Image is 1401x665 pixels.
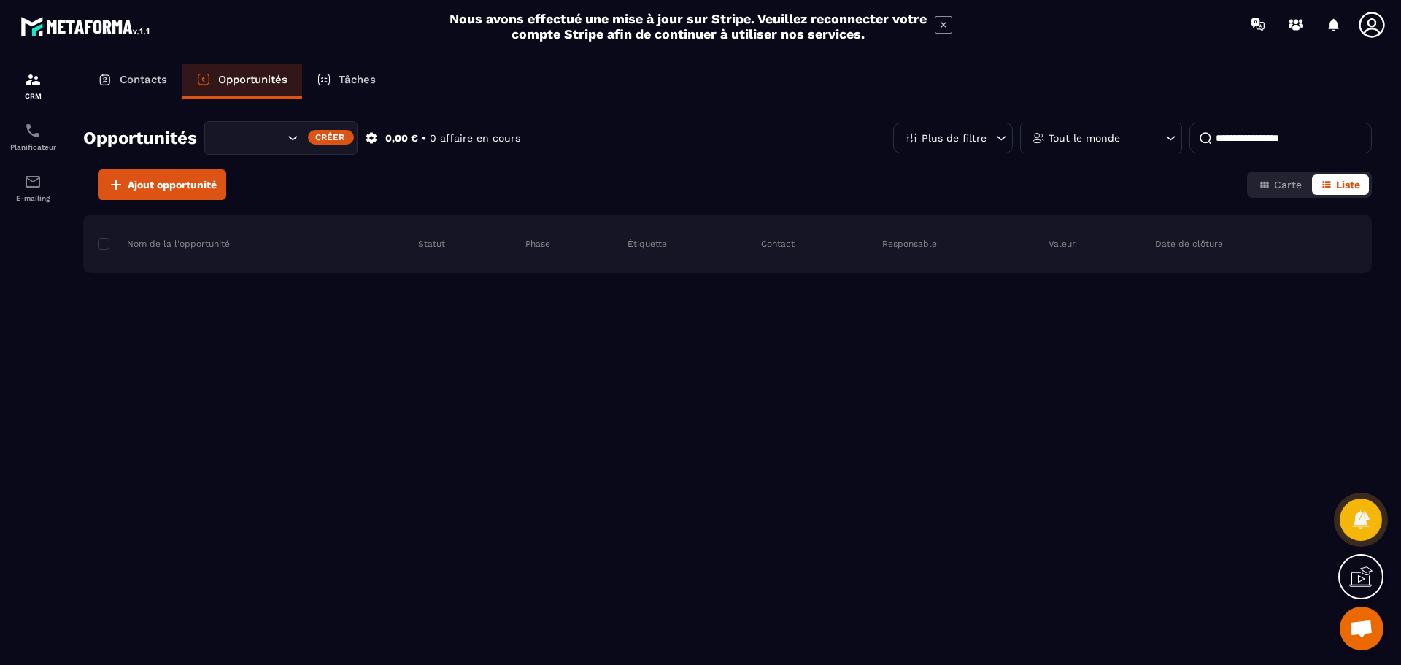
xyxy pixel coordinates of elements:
[761,238,795,250] p: Contact
[217,130,284,146] input: Search for option
[339,73,376,86] p: Tâches
[4,92,62,100] p: CRM
[4,162,62,213] a: emailemailE-mailing
[1274,179,1302,191] span: Carte
[1312,174,1369,195] button: Liste
[218,73,287,86] p: Opportunités
[182,64,302,99] a: Opportunités
[120,73,167,86] p: Contacts
[24,122,42,139] img: scheduler
[98,238,230,250] p: Nom de la l'opportunité
[4,194,62,202] p: E-mailing
[628,238,667,250] p: Étiquette
[308,130,354,145] div: Créer
[302,64,390,99] a: Tâches
[1049,238,1076,250] p: Valeur
[24,173,42,191] img: email
[1250,174,1311,195] button: Carte
[83,123,197,153] h2: Opportunités
[4,60,62,111] a: formationformationCRM
[4,111,62,162] a: schedulerschedulerPlanificateur
[418,238,445,250] p: Statut
[422,131,426,145] p: •
[1155,238,1223,250] p: Date de clôture
[204,121,358,155] div: Search for option
[24,71,42,88] img: formation
[20,13,152,39] img: logo
[83,64,182,99] a: Contacts
[525,238,550,250] p: Phase
[430,131,520,145] p: 0 affaire en cours
[1336,179,1360,191] span: Liste
[1049,133,1120,143] p: Tout le monde
[882,238,937,250] p: Responsable
[98,169,226,200] button: Ajout opportunité
[1340,607,1383,650] a: Ouvrir le chat
[385,131,418,145] p: 0,00 €
[922,133,987,143] p: Plus de filtre
[4,143,62,151] p: Planificateur
[449,11,927,42] h2: Nous avons effectué une mise à jour sur Stripe. Veuillez reconnecter votre compte Stripe afin de ...
[128,177,217,192] span: Ajout opportunité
